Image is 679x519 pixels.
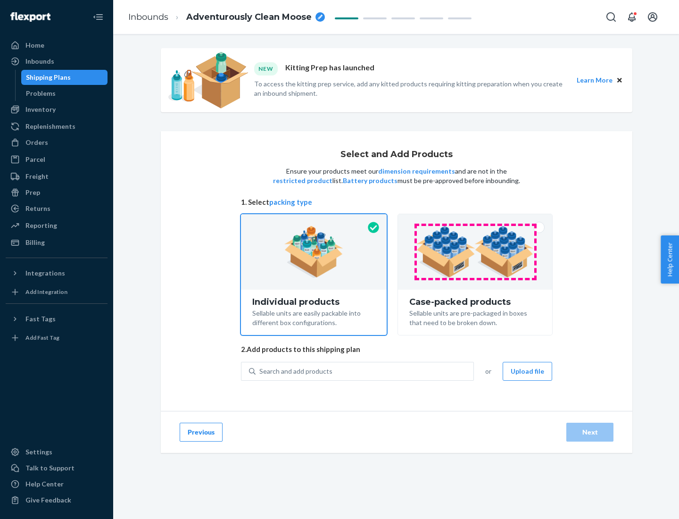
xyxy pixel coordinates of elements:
button: Integrations [6,266,108,281]
a: Parcel [6,152,108,167]
span: 2. Add products to this shipping plan [241,344,552,354]
a: Add Integration [6,285,108,300]
span: 1. Select [241,197,552,207]
ol: breadcrumbs [121,3,332,31]
div: Problems [26,89,56,98]
div: Fast Tags [25,314,56,324]
a: Prep [6,185,108,200]
div: Shipping Plans [26,73,71,82]
button: Fast Tags [6,311,108,326]
div: Replenishments [25,122,75,131]
button: Close Navigation [89,8,108,26]
button: Battery products [343,176,397,185]
div: Give Feedback [25,495,71,505]
div: Home [25,41,44,50]
div: Parcel [25,155,45,164]
button: Open notifications [622,8,641,26]
a: Replenishments [6,119,108,134]
button: Previous [180,423,223,442]
p: Kitting Prep has launched [285,62,374,75]
div: Inventory [25,105,56,114]
button: Open account menu [643,8,662,26]
a: Inbounds [128,12,168,22]
button: Help Center [661,235,679,284]
div: Add Fast Tag [25,334,59,342]
span: Adventurously Clean Moose [186,11,312,24]
img: individual-pack.facf35554cb0f1810c75b2bd6df2d64e.png [284,226,343,278]
div: Search and add products [259,367,332,376]
button: Upload file [503,362,552,381]
a: Billing [6,235,108,250]
div: Integrations [25,268,65,278]
button: Learn More [577,75,613,85]
a: Reporting [6,218,108,233]
button: packing type [269,197,312,207]
a: Inbounds [6,54,108,69]
div: Orders [25,138,48,147]
img: case-pack.59cecea509d18c883b923b81aeac6d0b.png [416,226,534,278]
a: Orders [6,135,108,150]
a: Help Center [6,477,108,492]
img: Flexport logo [10,12,50,22]
div: Add Integration [25,288,67,296]
div: Talk to Support [25,463,75,473]
a: Talk to Support [6,460,108,476]
span: or [485,367,491,376]
a: Returns [6,201,108,216]
div: NEW [254,62,278,75]
p: Ensure your products meet our and are not in the list. must be pre-approved before inbounding. [272,167,521,185]
button: restricted product [273,176,332,185]
a: Freight [6,169,108,184]
a: Shipping Plans [21,70,108,85]
button: Next [566,423,613,442]
button: Give Feedback [6,493,108,508]
h1: Select and Add Products [340,150,453,159]
div: Case-packed products [409,297,541,307]
div: Help Center [25,479,64,489]
div: Freight [25,172,49,181]
div: Returns [25,204,50,213]
button: Open Search Box [602,8,621,26]
div: Next [574,427,605,437]
div: Inbounds [25,57,54,66]
div: Billing [25,238,45,247]
div: Sellable units are easily packable into different box configurations. [252,307,375,327]
div: Reporting [25,221,57,230]
button: Close [614,75,625,85]
p: To access the kitting prep service, add any kitted products requiring kitting preparation when yo... [254,79,568,98]
a: Problems [21,86,108,101]
a: Home [6,38,108,53]
a: Add Fast Tag [6,330,108,345]
div: Prep [25,188,40,197]
div: Individual products [252,297,375,307]
div: Sellable units are pre-packaged in boxes that need to be broken down. [409,307,541,327]
a: Inventory [6,102,108,117]
a: Settings [6,444,108,460]
div: Settings [25,447,52,457]
button: dimension requirements [378,167,455,176]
